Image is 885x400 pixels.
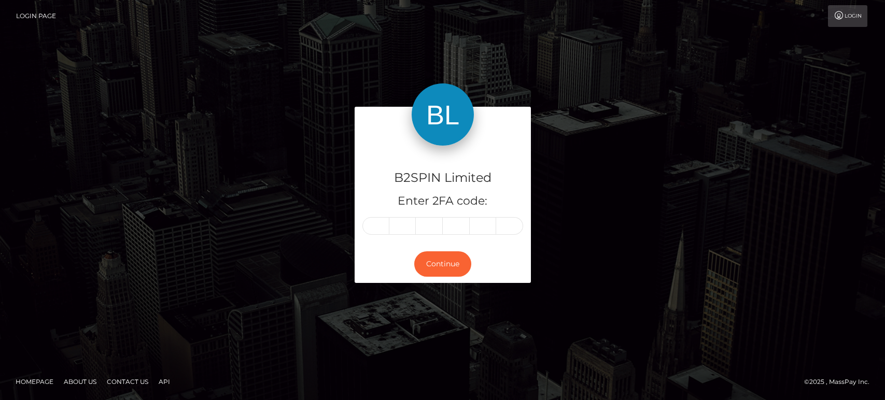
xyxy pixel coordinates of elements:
button: Continue [414,251,471,277]
img: B2SPIN Limited [412,83,474,146]
a: About Us [60,374,101,390]
h4: B2SPIN Limited [362,169,523,187]
a: Homepage [11,374,58,390]
a: API [154,374,174,390]
div: © 2025 , MassPay Inc. [804,376,877,388]
a: Contact Us [103,374,152,390]
a: Login Page [16,5,56,27]
h5: Enter 2FA code: [362,193,523,209]
a: Login [828,5,867,27]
